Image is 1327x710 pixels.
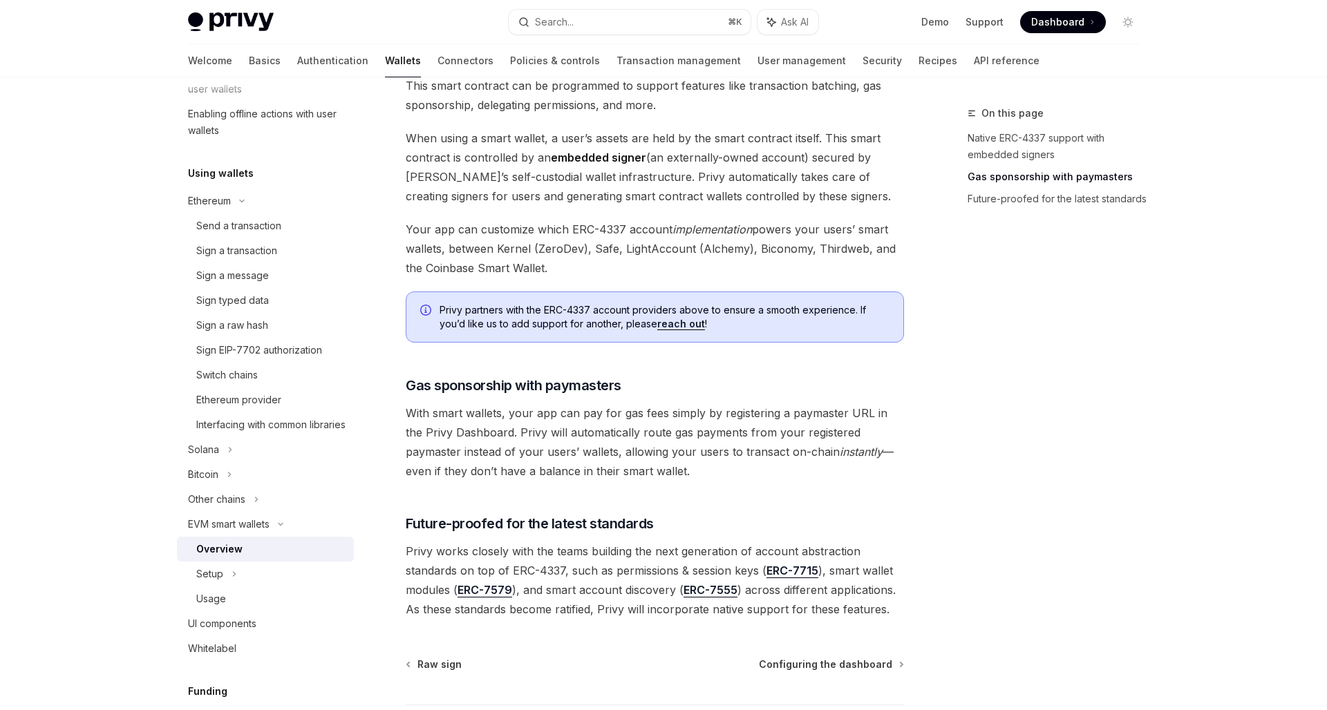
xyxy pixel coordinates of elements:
[974,44,1039,77] a: API reference
[406,220,904,278] span: Your app can customize which ERC-4337 account powers your users’ smart wallets, between Kernel (Z...
[188,441,219,458] div: Solana
[188,466,218,483] div: Bitcoin
[684,583,737,597] a: ERC-7555
[458,583,512,597] a: ERC-7579
[177,387,354,412] a: Ethereum provider
[968,188,1150,210] a: Future-proofed for the latest standards
[249,44,281,77] a: Basics
[196,416,346,433] div: Interfacing with common libraries
[188,106,346,139] div: Enabling offline actions with user wallets
[177,238,354,263] a: Sign a transaction
[188,193,231,209] div: Ethereum
[177,313,354,338] a: Sign a raw hash
[1031,15,1084,29] span: Dashboard
[981,105,1044,122] span: On this page
[966,15,1004,29] a: Support
[177,288,354,313] a: Sign typed data
[177,213,354,238] a: Send a transaction
[406,57,904,115] span: Under the hood, a smart wallet is an -compatible smart contract deployed onchain. This smart cont...
[177,537,354,562] a: Overview
[196,541,243,557] div: Overview
[406,376,621,395] span: Gas sponsorship with paymasters
[921,15,949,29] a: Demo
[188,640,236,657] div: Whitelabel
[766,564,818,578] a: ERC-7715
[196,367,258,383] div: Switch chains
[196,342,322,358] div: Sign EIP-7702 authorization
[1020,11,1106,33] a: Dashboard
[177,363,354,387] a: Switch chains
[196,317,268,334] div: Sign a raw hash
[406,541,904,619] span: Privy works closely with the teams building the next generation of account abstraction standards ...
[509,10,751,35] button: Search...⌘K
[297,44,368,77] a: Authentication
[196,566,223,582] div: Setup
[420,305,434,318] svg: Info
[968,166,1150,188] a: Gas sponsorship with paymasters
[919,44,957,77] a: Recipes
[188,615,256,632] div: UI components
[437,44,493,77] a: Connectors
[188,683,227,700] h5: Funding
[407,658,462,671] a: Raw sign
[188,491,245,508] div: Other chains
[840,445,883,459] em: instantly
[510,44,600,77] a: Policies & controls
[177,412,354,437] a: Interfacing with common libraries
[863,44,902,77] a: Security
[759,658,903,671] a: Configuring the dashboard
[617,44,741,77] a: Transaction management
[757,10,818,35] button: Ask AI
[385,44,421,77] a: Wallets
[196,392,281,408] div: Ethereum provider
[417,658,462,671] span: Raw sign
[759,658,892,671] span: Configuring the dashboard
[196,292,269,309] div: Sign typed data
[440,303,890,331] span: Privy partners with the ERC-4337 account providers above to ensure a smooth experience. If you’d ...
[188,516,270,532] div: EVM smart wallets
[406,514,654,533] span: Future-proofed for the latest standards
[188,12,274,32] img: light logo
[196,591,226,607] div: Usage
[188,44,232,77] a: Welcome
[177,611,354,636] a: UI components
[177,263,354,288] a: Sign a message
[196,218,281,234] div: Send a transaction
[968,127,1150,166] a: Native ERC-4337 support with embedded signers
[757,44,846,77] a: User management
[406,128,904,206] span: When using a smart wallet, a user’s assets are held by the smart contract itself. This smart cont...
[177,102,354,143] a: Enabling offline actions with user wallets
[196,242,277,259] div: Sign a transaction
[177,338,354,363] a: Sign EIP-7702 authorization
[551,151,646,164] strong: embedded signer
[657,318,705,330] a: reach out
[406,403,904,481] span: With smart wallets, your app can pay for gas fees simply by registering a paymaster URL in the Pr...
[177,636,354,661] a: Whitelabel
[196,267,269,284] div: Sign a message
[781,15,809,29] span: Ask AI
[672,222,752,236] em: implementation
[535,14,574,30] div: Search...
[1117,11,1139,33] button: Toggle dark mode
[728,17,742,28] span: ⌘ K
[188,165,254,182] h5: Using wallets
[177,586,354,611] a: Usage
